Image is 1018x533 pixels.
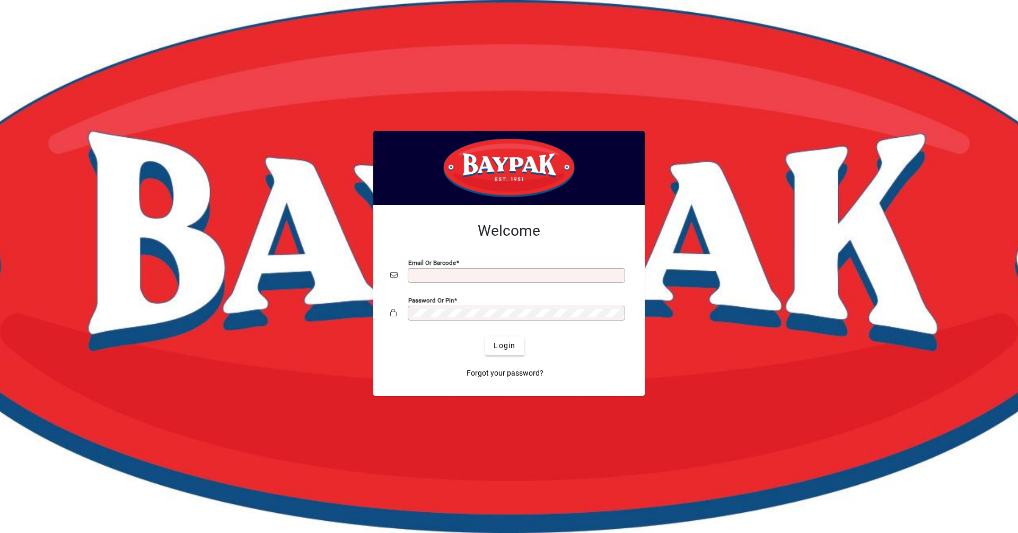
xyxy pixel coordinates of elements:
[462,364,548,383] a: Forgot your password?
[494,340,515,351] span: Login
[467,368,543,379] span: Forgot your password?
[408,296,454,304] mat-label: Password or Pin
[485,336,524,356] button: Login
[390,222,628,240] h2: Welcome
[408,259,456,266] mat-label: Email or Barcode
